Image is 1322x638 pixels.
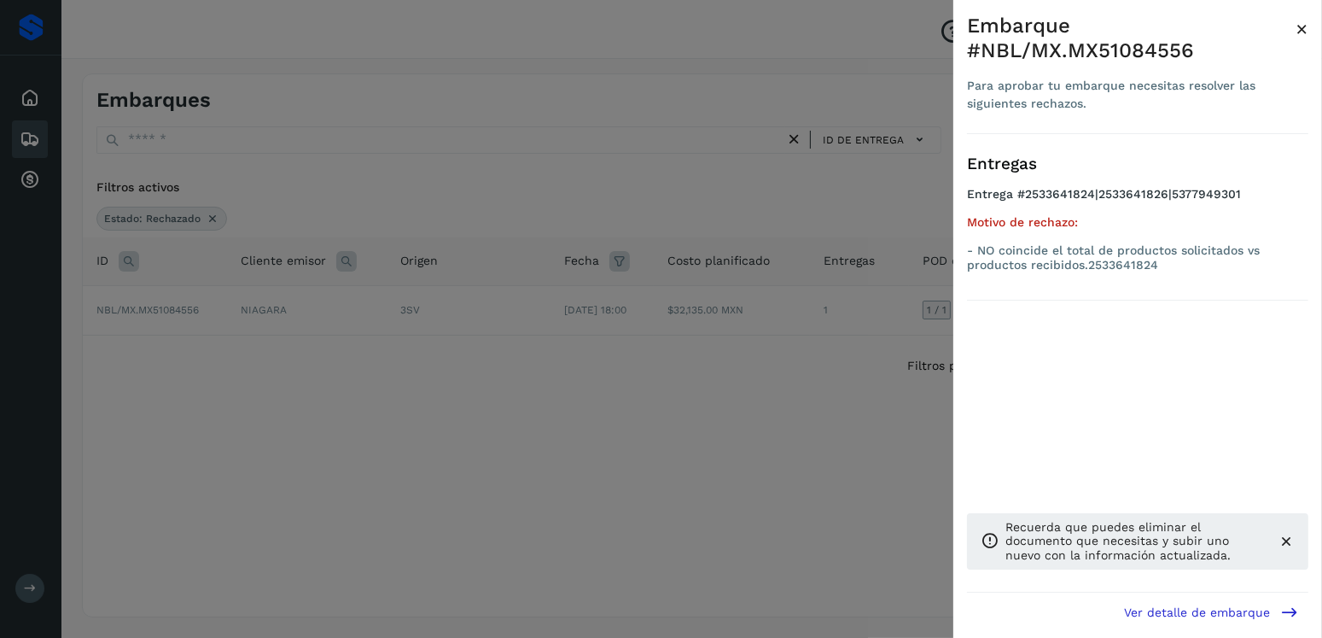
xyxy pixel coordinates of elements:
button: Close [1296,14,1308,44]
div: Embarque #NBL/MX.MX51084556 [967,14,1296,63]
h4: Entrega #2533641824|2533641826|5377949301 [967,187,1308,215]
h5: Motivo de rechazo: [967,215,1308,230]
span: Ver detalle de embarque [1124,606,1270,618]
h3: Entregas [967,155,1308,174]
span: × [1296,17,1308,41]
p: Recuerda que puedes eliminar el documento que necesitas y subir uno nuevo con la información actu... [1005,520,1264,563]
button: Ver detalle de embarque [1114,593,1308,631]
div: Para aprobar tu embarque necesitas resolver las siguientes rechazos. [967,77,1296,113]
p: - NO coincide el total de productos solicitados vs productos recibidos.2533641824 [967,243,1308,272]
